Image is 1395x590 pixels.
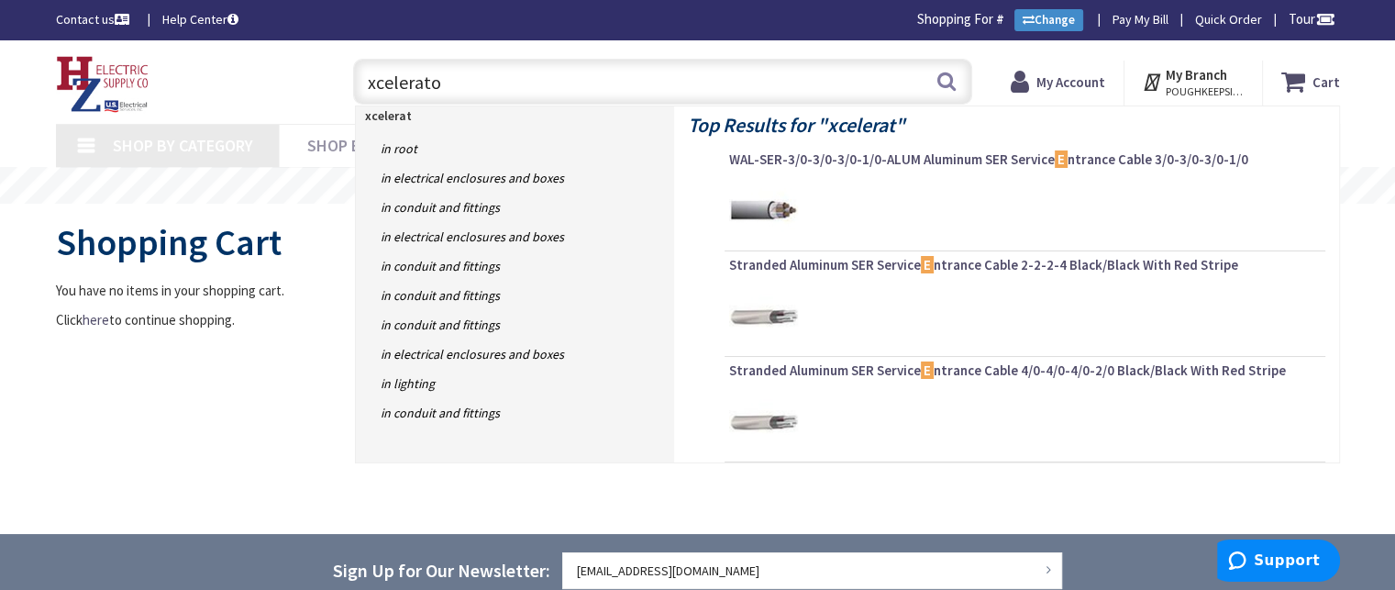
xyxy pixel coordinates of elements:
[729,388,798,457] img: {{ name }}
[729,256,1321,274] span: Stranded Aluminum SER Service ntrance Cable 2-2-2-4 Black/Black With Red Stripe
[356,163,674,193] a: in Electrical Enclosures and Boxes
[1055,148,1068,171] mark: E
[996,10,1004,28] strong: #
[356,398,674,428] a: in Conduit and Fittings
[333,559,550,582] span: Sign Up for Our Newsletter:
[356,340,674,369] a: in Electrical Enclosures and Boxes
[917,10,993,28] span: Shopping For
[356,222,674,251] a: in Electrical Enclosures and Boxes
[1113,10,1168,28] a: Pay My Bill
[921,359,934,382] mark: E
[729,177,798,246] img: {{ name }}
[356,193,674,222] a: in Conduit and Fittings
[1312,65,1340,98] strong: Cart
[1036,73,1105,91] strong: My Account
[1011,65,1105,98] a: My Account
[1289,10,1335,28] span: Tour
[729,362,1321,380] span: Stranded Aluminum SER Service ntrance Cable 4/0-4/0-4/0-2/0 Black/Black With Red Stripe
[356,134,674,163] a: in root
[1281,65,1340,98] a: Cart
[56,10,133,28] a: Contact us
[1014,9,1083,31] a: Change
[162,10,238,28] a: Help Center
[1142,65,1244,98] div: My Branch POUGHKEEPSIE, [GEOGRAPHIC_DATA]
[56,281,1340,300] p: You have no items in your shopping cart.
[827,112,895,138] strong: xcelerat
[729,150,1321,173] a: WAL-SER-3/0-3/0-3/0-1/0-ALUM Aluminum SER ServiceEntrance Cable 3/0-3/0-3/0-1/0
[729,256,1321,278] a: Stranded Aluminum SER ServiceEntrance Cable 2-2-2-4 Black/Black With Red Stripe
[56,56,149,113] img: HZ Electric Supply
[729,283,798,351] img: {{ name }}
[356,310,674,340] a: in Conduit and Fittings
[307,135,405,156] span: Shop By List
[356,281,674,310] a: in Conduit and Fittings
[729,150,1321,169] span: WAL-SER-3/0-3/0-3/0-1/0-ALUM Aluminum SER Service ntrance Cable 3/0-3/0-3/0-1/0
[56,310,1340,329] p: Click to continue shopping.
[56,222,1340,262] h1: Shopping Cart
[921,253,934,276] mark: E
[1166,66,1227,83] strong: My Branch
[729,362,1321,384] a: Stranded Aluminum SER ServiceEntrance Cable 4/0-4/0-4/0-2/0 Black/Black With Red Stripe
[83,310,109,329] a: here
[356,251,674,281] a: in Conduit and Fittings
[1166,84,1244,99] span: POUGHKEEPSIE, [GEOGRAPHIC_DATA]
[365,107,412,124] strong: xcelerat
[356,369,674,398] a: in Lighting
[1217,540,1340,585] iframe: Opens a widget where you can find more information
[688,106,1325,136] h4: Top Results for " "
[562,552,1063,589] input: Enter your email address
[113,135,253,156] span: Shop By Category
[1195,10,1262,28] a: Quick Order
[353,59,972,105] input: What are you looking for?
